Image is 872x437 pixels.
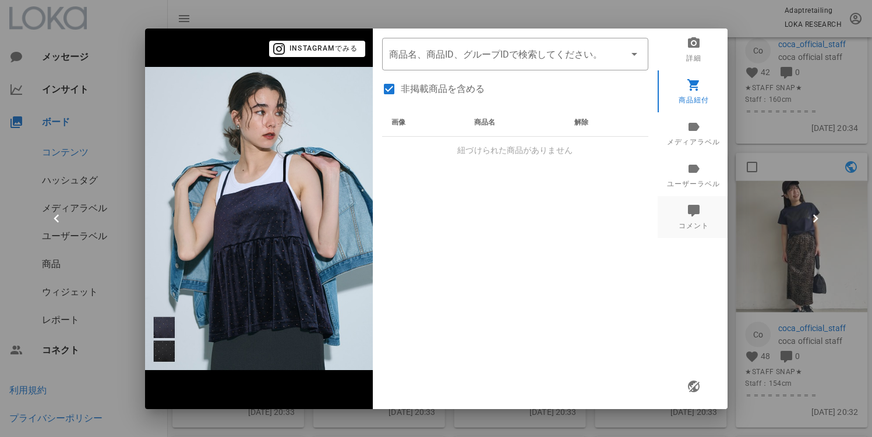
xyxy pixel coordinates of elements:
span: 商品名 [474,118,495,126]
th: 商品名 [465,109,566,137]
span: 画像 [391,118,405,126]
span: Instagramでみる [276,44,358,54]
th: 解除 [565,109,648,137]
label: 非掲載商品を含める [401,83,648,95]
button: Instagramでみる [269,41,365,57]
a: 詳細 [658,29,730,70]
span: 解除 [574,118,588,126]
a: メディアラベル [658,112,730,154]
a: コメント [658,196,730,238]
th: 画像 [382,109,465,137]
a: Instagramでみる [269,42,365,54]
img: 1476497527345465_18068419175132517_6220119655681837953_n.jpg [145,67,373,370]
a: 商品紐付 [658,70,730,112]
td: 紐づけられた商品がありません [382,137,648,165]
a: ユーザーラベル [658,154,730,196]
